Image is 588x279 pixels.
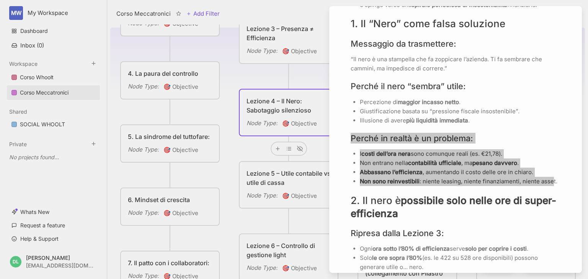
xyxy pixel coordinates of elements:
[360,253,560,272] p: Solo (es. le 422 su 528 ore disponibili) possono generare utile o... nero.
[360,107,560,116] p: Giustificazione basata su “pressione fiscale insostenibile”.
[408,159,461,166] strong: contabilità ufficiale
[360,178,420,185] strong: Non sono reinvestibili
[398,98,459,106] strong: maggior incasso netto
[360,98,560,107] p: Percezione di .
[412,1,507,8] strong: spirale pericolosa di insostenibilità
[351,228,560,238] h3: Ripresa dalla Lezione 3:
[351,38,560,49] h3: Messaggio da trasmettere:
[351,81,560,91] h3: Perché il nero “sembra” utile:
[406,117,468,124] strong: più liquidità immediata
[372,245,450,252] strong: ora sotto l’80% di efficienza
[465,245,527,252] strong: solo per coprire i costi
[351,194,560,220] h2: 2. Il nero è
[360,116,560,125] p: Illusione di avere .
[351,133,560,144] h3: Perché in realtà è un problema:
[351,55,560,73] p: “Il nero è una stampella che fa zoppicare l’azienda. Ti fa sembrare che cammini, ma impedisce di ...
[472,159,517,166] strong: pesano davvero
[372,254,422,261] strong: le ore sopra l’80%
[361,150,411,157] strong: costi dell’ora nera
[360,168,423,176] strong: Abbassano l’efficienza
[360,158,560,168] p: Non entrano nella , ma .
[360,177,560,186] p: : niente leasing, niente finanziamenti, niente asset.
[360,168,560,177] p: , aumentando il costo delle ore in chiaro.
[360,244,560,253] p: Ogni serve .
[360,149,560,158] p: I sono comunque reali (es. €21,78).
[351,194,556,219] strong: possibile solo nelle ore di super-efficienza
[351,17,560,30] h2: 1. Il “Nero” come falsa soluzione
